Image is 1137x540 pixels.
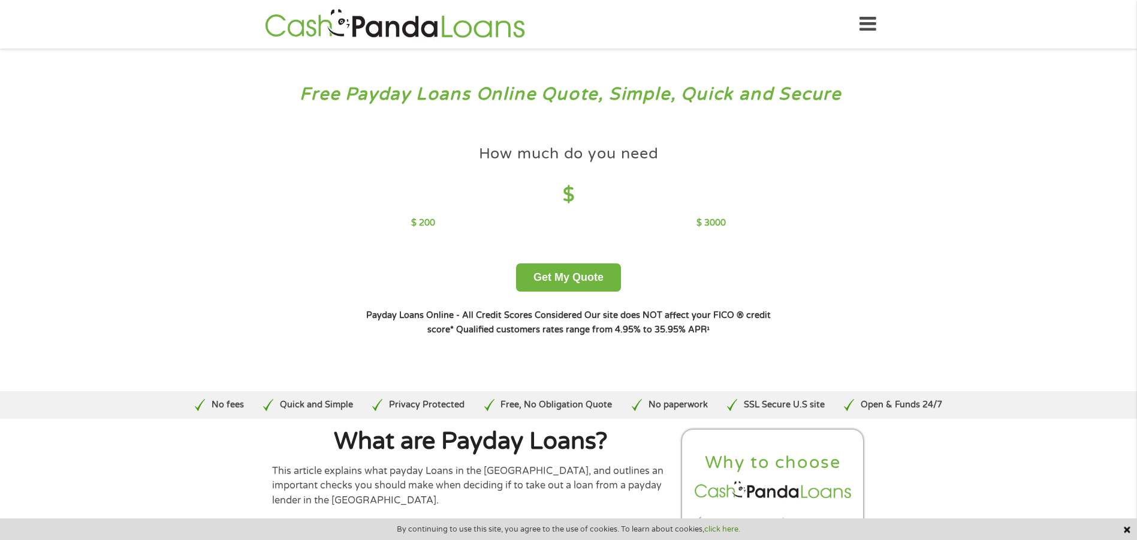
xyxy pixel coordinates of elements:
p: Free, No Obligation Quote [500,398,612,412]
p: Quick and Simple [280,398,353,412]
h3: Free Payday Loans Online Quote, Simple, Quick and Secure [35,83,1103,106]
p: Open & Funds 24/7 [861,398,942,412]
h4: How much do you need [479,144,659,164]
h4: $ [411,183,726,208]
h1: What are Payday Loans? [272,430,670,454]
p: This article explains what payday Loans in the [GEOGRAPHIC_DATA], and outlines an important check... [272,464,670,508]
p: $ 200 [411,217,435,230]
p: No fees [212,398,244,412]
strong: Qualified customers rates range from 4.95% to 35.95% APR¹ [456,325,710,335]
p: $ 3000 [696,217,726,230]
button: Get My Quote [516,263,621,292]
h2: Why to choose [692,452,854,474]
strong: Payday Loans Online - All Credit Scores Considered [366,310,582,320]
strong: Our site does NOT affect your FICO ® credit score* [427,310,771,335]
p: No paperwork [649,398,708,412]
p: Privacy Protected [389,398,465,412]
p: SSL Secure U.S site [744,398,825,412]
li: Borrow between $200 - 3000 [692,515,854,529]
img: GetLoanNow Logo [261,7,529,41]
span: By continuing to use this site, you agree to the use of cookies. To learn about cookies, [397,525,740,533]
a: click here. [704,524,740,534]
